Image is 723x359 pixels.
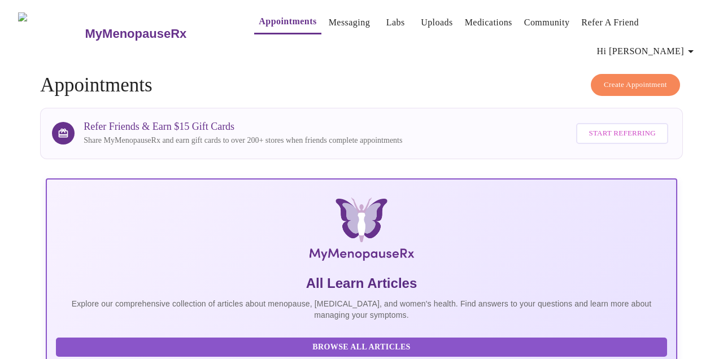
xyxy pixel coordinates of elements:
[56,298,667,321] p: Explore our comprehensive collection of articles about menopause, [MEDICAL_DATA], and women's hea...
[524,15,570,30] a: Community
[416,11,458,34] button: Uploads
[386,15,405,30] a: Labs
[56,274,667,292] h5: All Learn Articles
[18,12,84,55] img: MyMenopauseRx Logo
[56,342,670,351] a: Browse All Articles
[151,198,572,265] img: MyMenopauseRx Logo
[421,15,453,30] a: Uploads
[593,40,702,63] button: Hi [PERSON_NAME]
[84,135,402,146] p: Share MyMenopauseRx and earn gift cards to over 200+ stores when friends complete appointments
[597,43,698,59] span: Hi [PERSON_NAME]
[460,11,517,34] button: Medications
[520,11,574,34] button: Community
[329,15,370,30] a: Messaging
[591,74,680,96] button: Create Appointment
[324,11,374,34] button: Messaging
[577,11,643,34] button: Refer a Friend
[254,10,321,34] button: Appointments
[576,123,668,144] button: Start Referring
[259,14,316,29] a: Appointments
[85,27,187,41] h3: MyMenopauseRx
[67,340,656,354] span: Browse All Articles
[589,127,655,140] span: Start Referring
[581,15,639,30] a: Refer a Friend
[604,78,667,91] span: Create Appointment
[573,117,670,150] a: Start Referring
[377,11,413,34] button: Labs
[84,121,402,133] h3: Refer Friends & Earn $15 Gift Cards
[84,14,232,54] a: MyMenopauseRx
[465,15,512,30] a: Medications
[40,74,683,97] h4: Appointments
[56,338,667,357] button: Browse All Articles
